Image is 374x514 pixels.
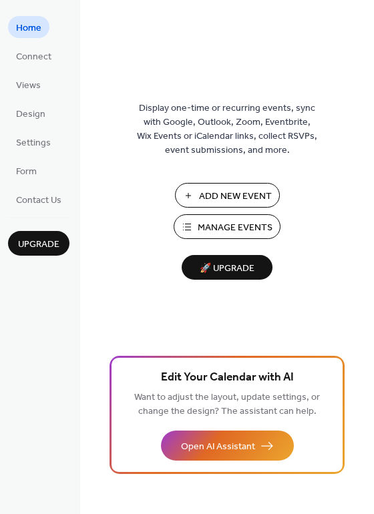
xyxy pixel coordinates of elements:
[175,183,280,208] button: Add New Event
[16,165,37,179] span: Form
[16,136,51,150] span: Settings
[8,45,59,67] a: Connect
[199,190,272,204] span: Add New Event
[8,188,69,210] a: Contact Us
[16,21,41,35] span: Home
[182,255,272,280] button: 🚀 Upgrade
[8,73,49,95] a: Views
[16,107,45,121] span: Design
[134,389,320,421] span: Want to adjust the layout, update settings, or change the design? The assistant can help.
[8,16,49,38] a: Home
[8,102,53,124] a: Design
[198,221,272,235] span: Manage Events
[181,440,255,454] span: Open AI Assistant
[18,238,59,252] span: Upgrade
[16,50,51,64] span: Connect
[137,101,317,158] span: Display one-time or recurring events, sync with Google, Outlook, Zoom, Eventbrite, Wix Events or ...
[161,431,294,461] button: Open AI Assistant
[161,368,294,387] span: Edit Your Calendar with AI
[190,260,264,278] span: 🚀 Upgrade
[16,79,41,93] span: Views
[8,231,69,256] button: Upgrade
[16,194,61,208] span: Contact Us
[8,160,45,182] a: Form
[8,131,59,153] a: Settings
[174,214,280,239] button: Manage Events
